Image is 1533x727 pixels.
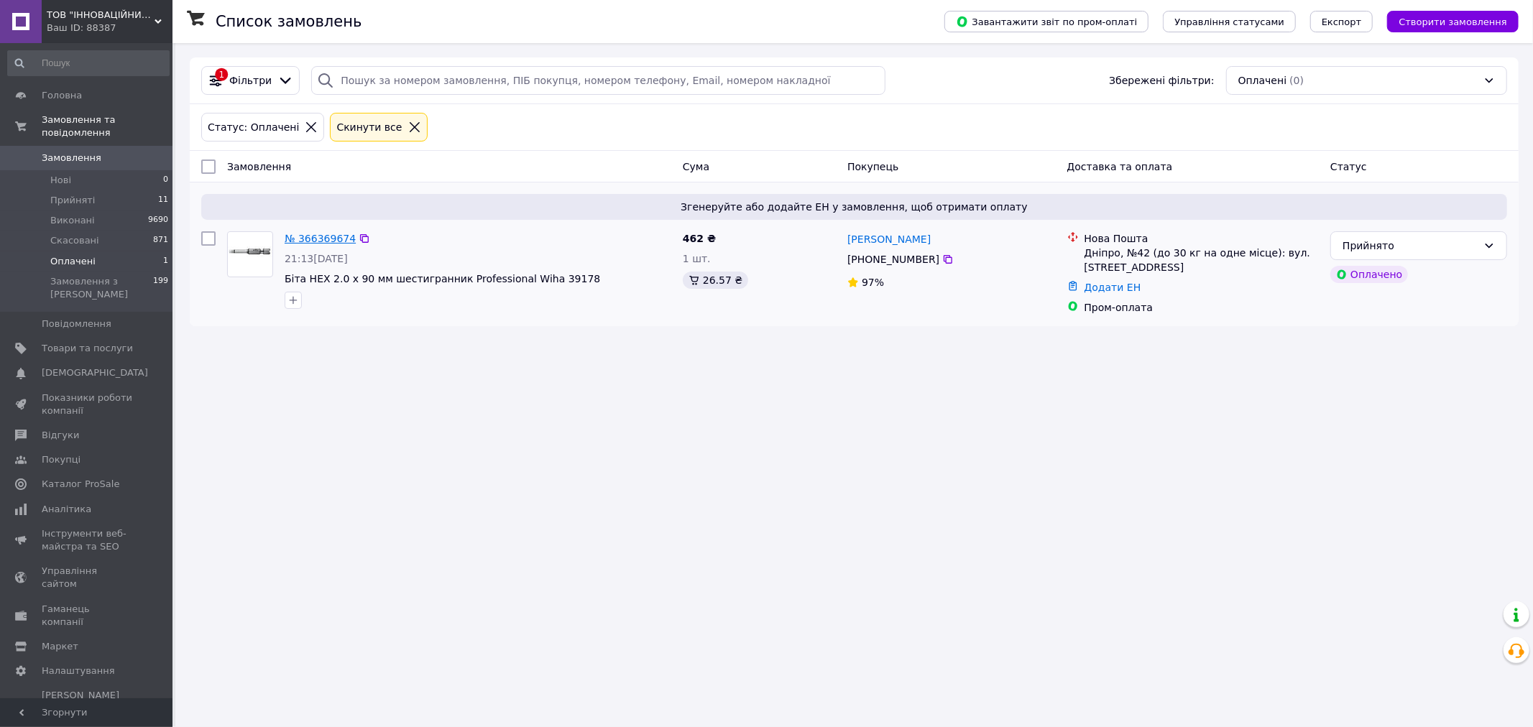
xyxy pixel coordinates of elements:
span: Замовлення [227,161,291,172]
button: Завантажити звіт по пром-оплаті [944,11,1148,32]
span: Гаманець компанії [42,603,133,629]
button: Створити замовлення [1387,11,1519,32]
a: Фото товару [227,231,273,277]
div: 26.57 ₴ [683,272,748,289]
span: Відгуки [42,429,79,442]
span: Виконані [50,214,95,227]
span: (0) [1289,75,1304,86]
a: № 366369674 [285,233,356,244]
a: Додати ЕН [1085,282,1141,293]
span: Згенеруйте або додайте ЕН у замовлення, щоб отримати оплату [207,200,1501,214]
span: 21:13[DATE] [285,253,348,264]
div: Cкинути все [333,119,405,135]
span: Каталог ProSale [42,478,119,491]
span: Експорт [1322,17,1362,27]
div: Нова Пошта [1085,231,1320,246]
input: Пошук [7,50,170,76]
span: Cума [683,161,709,172]
span: ТОВ "ІННОВАЦІЙНИЙ АЛЬЯНС" [47,9,155,22]
button: Управління статусами [1163,11,1296,32]
input: Пошук за номером замовлення, ПІБ покупця, номером телефону, Email, номером накладної [311,66,885,95]
span: Оплачені [50,255,96,268]
button: Експорт [1310,11,1373,32]
span: 871 [153,234,168,247]
a: Створити замовлення [1373,15,1519,27]
span: 199 [153,275,168,301]
span: Замовлення з [PERSON_NAME] [50,275,153,301]
span: Оплачені [1238,73,1287,88]
div: [PHONE_NUMBER] [844,249,942,269]
div: Дніпро, №42 (до 30 кг на одне місце): вул. [STREET_ADDRESS] [1085,246,1320,274]
span: Покупець [847,161,898,172]
span: Доставка та оплата [1067,161,1173,172]
span: 462 ₴ [683,233,716,244]
span: 1 шт. [683,253,711,264]
span: Показники роботи компанії [42,392,133,417]
span: Скасовані [50,234,99,247]
span: Повідомлення [42,318,111,330]
span: Аналітика [42,503,91,516]
span: 11 [158,194,168,207]
span: 0 [163,174,168,187]
span: Створити замовлення [1399,17,1507,27]
h1: Список замовлень [216,13,362,30]
span: Замовлення [42,152,101,165]
div: Пром-оплата [1085,300,1320,315]
span: Товари та послуги [42,342,133,355]
div: Ваш ID: 88387 [47,22,172,34]
span: Статус [1330,161,1367,172]
a: Біта HEX 2.0 х 90 мм шестигранник Professional Wiha 39178 [285,273,600,284]
span: Фільтри [229,73,272,88]
span: Маркет [42,640,78,653]
span: 97% [862,277,884,288]
div: Оплачено [1330,266,1408,283]
span: [DEMOGRAPHIC_DATA] [42,366,148,379]
span: Завантажити звіт по пром-оплаті [956,15,1137,28]
span: Збережені фільтри: [1109,73,1214,88]
span: Управління статусами [1174,17,1284,27]
span: Замовлення та повідомлення [42,114,172,139]
span: 1 [163,255,168,268]
span: Інструменти веб-майстра та SEO [42,527,133,553]
a: [PERSON_NAME] [847,232,931,246]
img: Фото товару [228,246,272,263]
div: Статус: Оплачені [205,119,302,135]
div: Прийнято [1343,238,1478,254]
span: Прийняті [50,194,95,207]
span: Управління сайтом [42,565,133,591]
span: 9690 [148,214,168,227]
span: Нові [50,174,71,187]
span: Покупці [42,453,80,466]
span: Головна [42,89,82,102]
span: Налаштування [42,665,115,677]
